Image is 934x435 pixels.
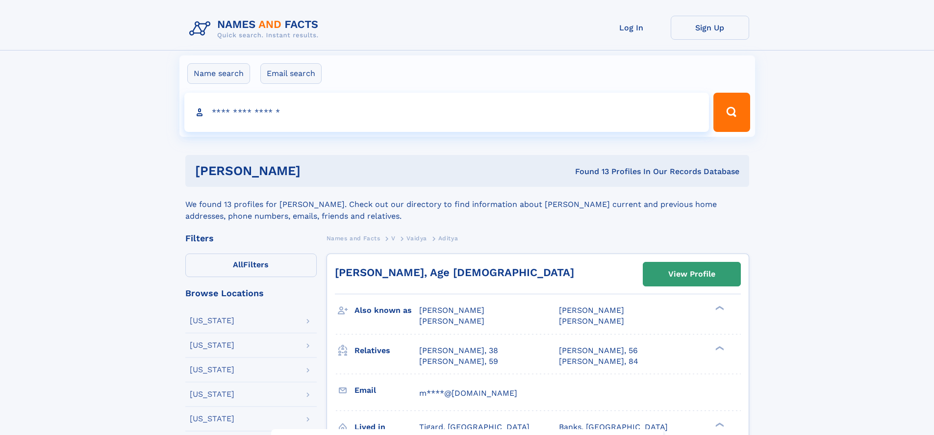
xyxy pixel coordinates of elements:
div: ❯ [713,345,725,351]
a: Sign Up [671,16,749,40]
div: Filters [185,234,317,243]
h3: Email [354,382,419,399]
span: V [391,235,396,242]
span: [PERSON_NAME] [419,306,484,315]
h3: Relatives [354,342,419,359]
div: [US_STATE] [190,317,234,325]
a: V [391,232,396,244]
div: ❯ [713,305,725,311]
span: Vaidya [406,235,427,242]
div: [US_STATE] [190,415,234,423]
a: Names and Facts [327,232,380,244]
span: [PERSON_NAME] [559,316,624,326]
div: We found 13 profiles for [PERSON_NAME]. Check out our directory to find information about [PERSON... [185,187,749,222]
a: [PERSON_NAME], 84 [559,356,638,367]
span: Banks, [GEOGRAPHIC_DATA] [559,422,668,432]
div: Found 13 Profiles In Our Records Database [438,166,739,177]
h3: Also known as [354,302,419,319]
div: [US_STATE] [190,366,234,374]
span: [PERSON_NAME] [419,316,484,326]
span: [PERSON_NAME] [559,306,624,315]
div: View Profile [668,263,715,285]
label: Name search [187,63,250,84]
a: View Profile [643,262,740,286]
div: [US_STATE] [190,341,234,349]
label: Email search [260,63,322,84]
label: Filters [185,254,317,277]
a: [PERSON_NAME], 59 [419,356,498,367]
h1: [PERSON_NAME] [195,165,438,177]
span: Aditya [438,235,458,242]
div: Browse Locations [185,289,317,298]
a: [PERSON_NAME], 56 [559,345,638,356]
div: ❯ [713,421,725,428]
a: [PERSON_NAME], Age [DEMOGRAPHIC_DATA] [335,266,574,279]
a: Vaidya [406,232,427,244]
a: Log In [592,16,671,40]
button: Search Button [713,93,750,132]
a: [PERSON_NAME], 38 [419,345,498,356]
span: Tigard, [GEOGRAPHIC_DATA] [419,422,530,432]
input: search input [184,93,709,132]
span: All [233,260,243,269]
div: [US_STATE] [190,390,234,398]
img: Logo Names and Facts [185,16,327,42]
